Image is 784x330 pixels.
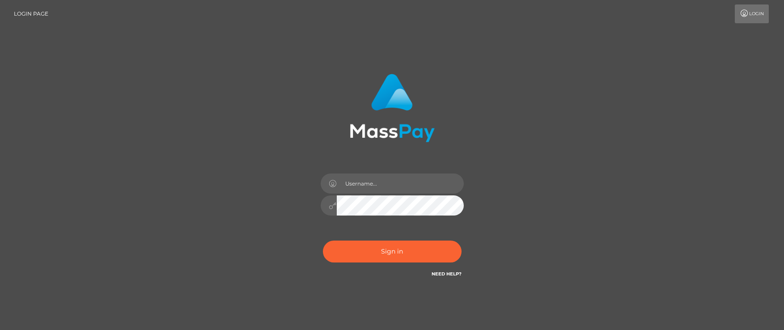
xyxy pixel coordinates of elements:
[14,4,48,23] a: Login Page
[432,271,462,277] a: Need Help?
[735,4,769,23] a: Login
[350,74,435,142] img: MassPay Login
[337,173,464,194] input: Username...
[323,241,462,262] button: Sign in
